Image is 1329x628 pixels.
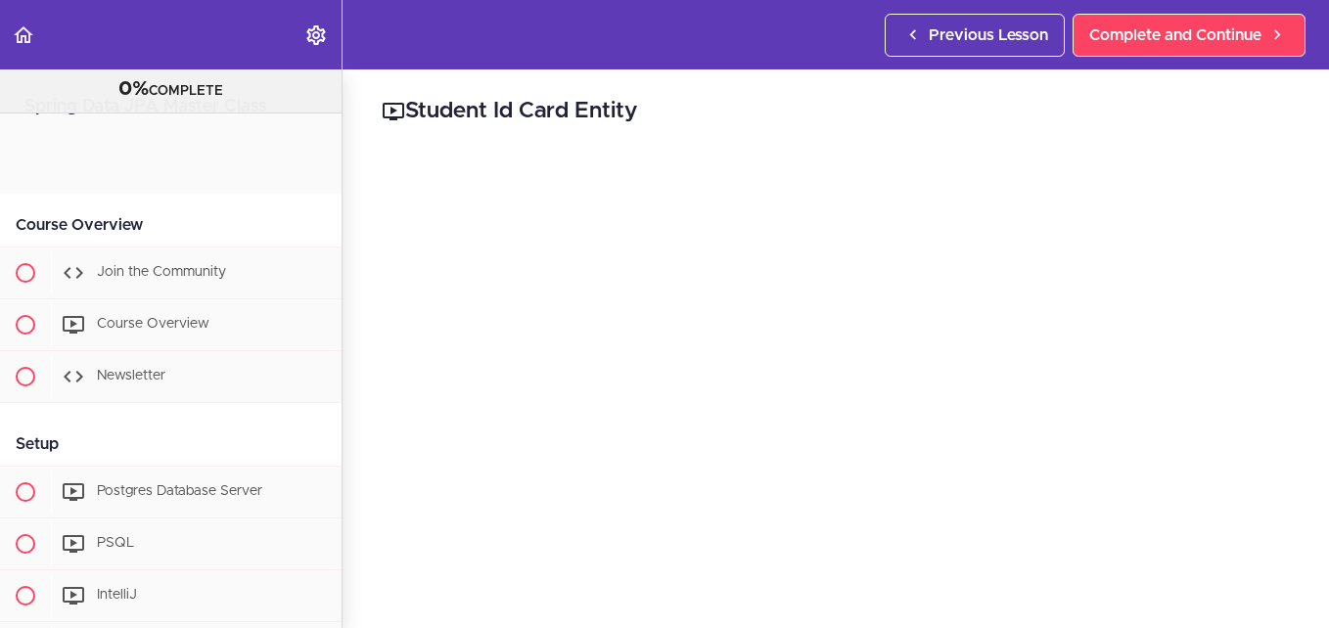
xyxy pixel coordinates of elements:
div: COMPLETE [24,77,317,103]
svg: Back to course curriculum [12,23,35,47]
span: Previous Lesson [929,23,1048,47]
span: Complete and Continue [1089,23,1261,47]
svg: Settings Menu [304,23,328,47]
h2: Student Id Card Entity [382,95,1290,128]
span: Newsletter [97,369,165,382]
span: 0% [118,79,149,99]
span: Join the Community [97,265,226,279]
a: Previous Lesson [885,14,1065,57]
span: IntelliJ [97,588,137,602]
span: Course Overview [97,317,209,331]
span: PSQL [97,536,134,550]
span: Postgres Database Server [97,484,262,498]
a: Complete and Continue [1073,14,1306,57]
